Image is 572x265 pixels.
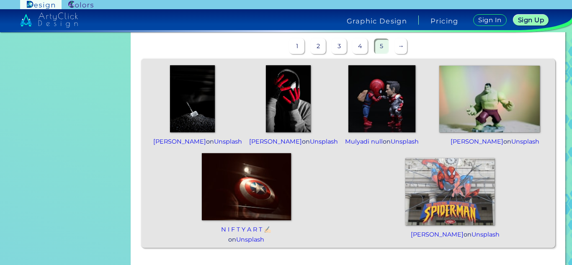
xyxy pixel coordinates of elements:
img: photo-1635805739892-ab7b431400f7 [266,65,311,132]
img: photo-1608889476518-738c9b1dcb40 [348,65,415,132]
p: 1 [289,39,304,54]
h5: Sign In [479,17,500,23]
a: Unsplash [511,138,539,145]
a: [PERSON_NAME] [411,231,464,238]
img: photo-1669798739237-240e95def9a1 [170,65,215,132]
p: 4 [353,39,368,54]
a: Sign In [475,15,505,26]
img: photo-1632715421435-1acb0ea1e0aa [405,158,495,225]
p: 3 [332,39,347,54]
a: Unsplash [391,138,419,145]
p: on [345,137,419,147]
p: on [411,230,489,239]
p: on [207,225,286,244]
h4: Graphic Design [347,18,407,24]
a: [PERSON_NAME] [249,138,302,145]
a: Unsplash [214,138,242,145]
img: photo-1561156772-a44477f220a5 [202,153,291,220]
a: Unsplash [236,236,264,243]
img: ArtyClick Colors logo [68,1,93,9]
a: Sign Up [515,15,547,25]
a: N I F T Y A R T ✍🏻 [221,226,271,233]
a: [PERSON_NAME] [153,138,206,145]
a: Unsplash [310,138,338,145]
p: on [249,137,327,147]
p: 2 [311,39,326,54]
a: Pricing [430,18,459,24]
h5: Sign Up [519,17,543,23]
img: photo-1608272841063-67f50df421c3 [439,65,540,132]
p: → [395,39,407,54]
p: 5 [374,39,389,54]
a: Unsplash [472,231,500,238]
a: Mulyadi null [345,138,383,145]
a: [PERSON_NAME] [451,138,503,145]
p: on [153,137,232,147]
img: artyclick_design_logo_white_combined_path.svg [20,13,78,28]
p: on [451,137,529,147]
